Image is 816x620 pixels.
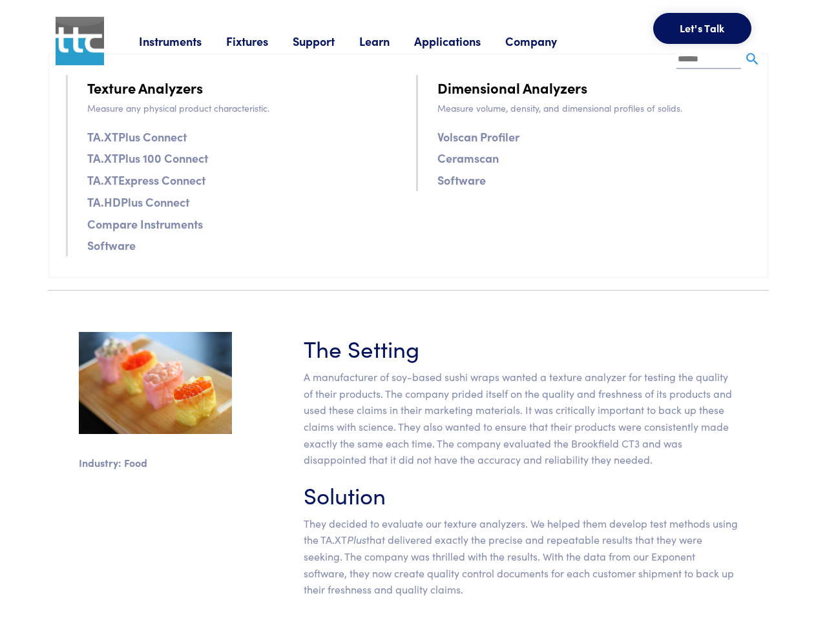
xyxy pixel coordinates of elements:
a: Texture Analyzers [87,76,203,99]
a: Fixtures [226,33,293,49]
a: Instruments [139,33,226,49]
p: Measure any physical product characteristic. [87,101,401,115]
a: Software [87,236,136,254]
a: Applications [414,33,505,49]
a: Compare Instruments [87,214,203,233]
img: ttc_logo_1x1_v1.0.png [56,17,104,65]
a: Dimensional Analyzers [437,76,587,99]
a: Company [505,33,581,49]
p: They decided to evaluate our texture analyzers. We helped them develop test methods using the TA.... [304,515,738,598]
a: Software [437,170,486,189]
a: Volscan Profiler [437,127,519,146]
a: TA.XTPlus Connect [87,127,187,146]
p: Measure volume, density, and dimensional profiles of solids. [437,101,751,115]
img: soywrap.jpg [79,332,232,434]
button: Let's Talk [653,13,751,44]
p: A manufacturer of soy-based sushi wraps wanted a texture analyzer for testing the quality of thei... [304,369,738,468]
p: Industry: Food [79,455,232,471]
a: TA.XTExpress Connect [87,170,205,189]
em: Plus [347,532,366,546]
a: TA.HDPlus Connect [87,192,189,211]
a: Support [293,33,359,49]
a: Ceramscan [437,149,499,167]
a: TA.XTPlus 100 Connect [87,149,208,167]
h3: Solution [304,479,738,510]
a: Learn [359,33,414,49]
h3: The Setting [304,332,738,364]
